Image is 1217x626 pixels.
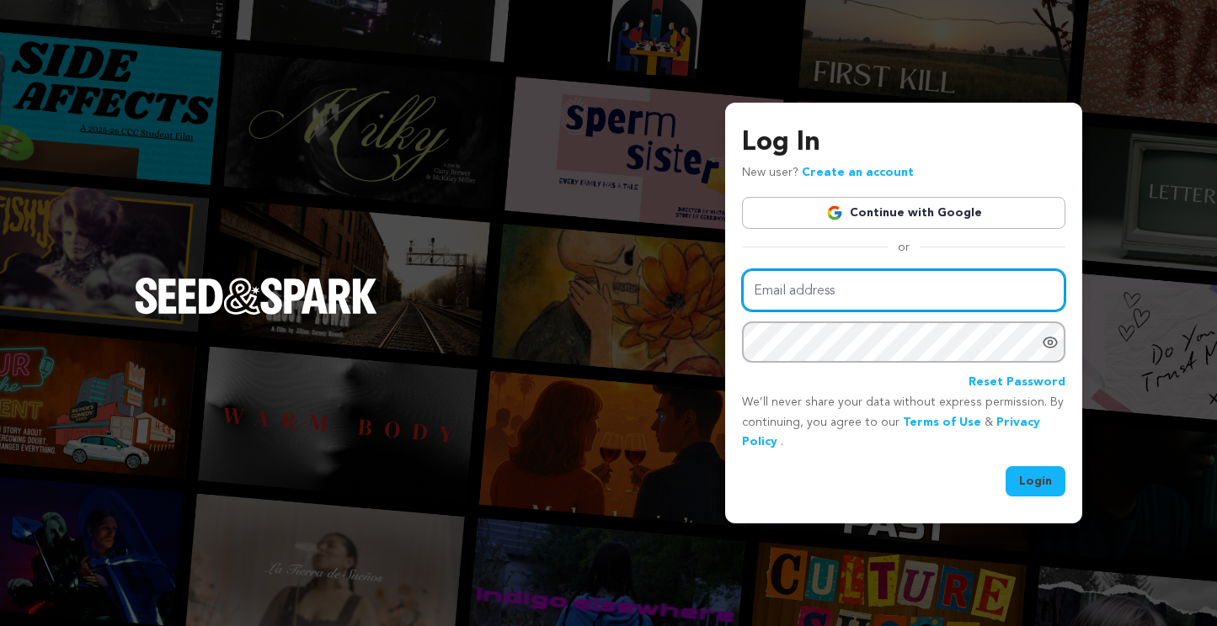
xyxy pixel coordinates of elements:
[742,123,1065,163] h3: Log In
[742,269,1065,312] input: Email address
[742,163,914,183] p: New user?
[802,167,914,178] a: Create an account
[135,278,377,315] img: Seed&Spark Logo
[135,278,377,348] a: Seed&Spark Homepage
[969,373,1065,393] a: Reset Password
[742,393,1065,453] p: We’ll never share your data without express permission. By continuing, you agree to our & .
[1042,334,1059,351] a: Show password as plain text. Warning: this will display your password on the screen.
[826,204,843,221] img: Google logo
[888,239,920,256] span: or
[903,416,981,428] a: Terms of Use
[1006,466,1065,496] button: Login
[742,197,1065,229] a: Continue with Google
